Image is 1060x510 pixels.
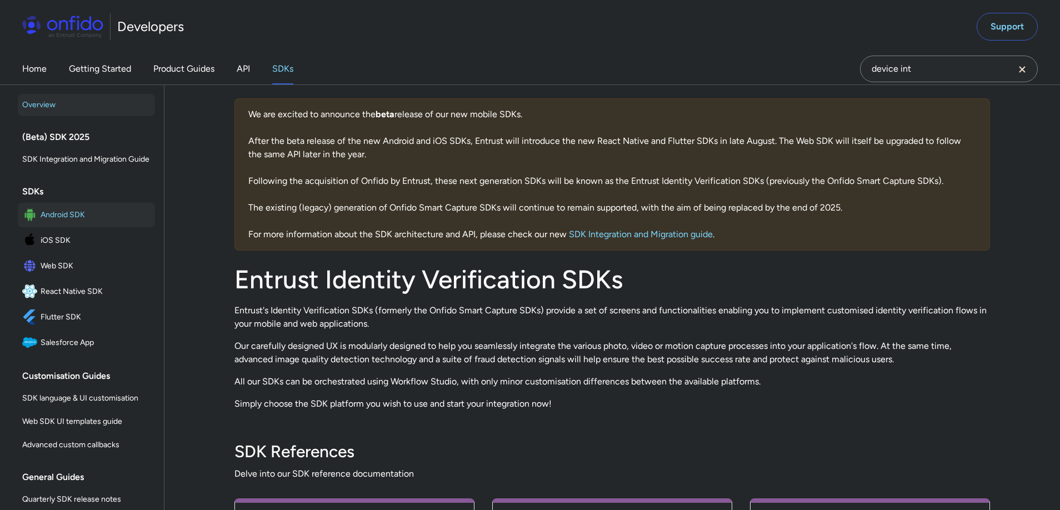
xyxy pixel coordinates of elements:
img: IconAndroid SDK [22,207,41,223]
p: Simply choose the SDK platform you wish to use and start your integration now! [234,397,990,411]
span: SDK Integration and Migration Guide [22,153,151,166]
span: Advanced custom callbacks [22,438,151,452]
div: Customisation Guides [22,365,159,387]
a: Overview [18,94,155,116]
a: Getting Started [69,53,131,84]
a: Support [977,13,1038,41]
div: SDKs [22,181,159,203]
span: Android SDK [41,207,151,223]
span: Delve into our SDK reference documentation [234,467,990,481]
b: beta [376,109,394,119]
a: API [237,53,250,84]
h1: Developers [117,18,184,36]
h1: Entrust Identity Verification SDKs [234,264,990,295]
a: IconReact Native SDKReact Native SDK [18,279,155,304]
span: Quarterly SDK release notes [22,493,151,506]
a: Home [22,53,47,84]
a: SDK Integration and Migration Guide [18,148,155,171]
div: (Beta) SDK 2025 [22,126,159,148]
a: Advanced custom callbacks [18,434,155,456]
span: React Native SDK [41,284,151,299]
div: General Guides [22,466,159,488]
img: IconiOS SDK [22,233,41,248]
a: IconAndroid SDKAndroid SDK [18,203,155,227]
span: iOS SDK [41,233,151,248]
span: Flutter SDK [41,309,151,325]
a: IconWeb SDKWeb SDK [18,254,155,278]
span: Overview [22,98,151,112]
img: IconSalesforce App [22,335,41,351]
a: IconiOS SDKiOS SDK [18,228,155,253]
div: We are excited to announce the release of our new mobile SDKs. After the beta release of the new ... [234,98,990,251]
a: SDKs [272,53,293,84]
p: All our SDKs can be orchestrated using Workflow Studio, with only minor customisation differences... [234,375,990,388]
img: IconWeb SDK [22,258,41,274]
img: IconReact Native SDK [22,284,41,299]
img: Onfido Logo [22,16,103,38]
span: Salesforce App [41,335,151,351]
h3: SDK References [234,441,990,463]
img: IconFlutter SDK [22,309,41,325]
a: SDK language & UI customisation [18,387,155,409]
p: Our carefully designed UX is modularly designed to help you seamlessly integrate the various phot... [234,339,990,366]
span: Web SDK [41,258,151,274]
a: IconSalesforce AppSalesforce App [18,331,155,355]
a: SDK Integration and Migration guide [569,229,713,239]
span: Web SDK UI templates guide [22,415,151,428]
a: Web SDK UI templates guide [18,411,155,433]
p: Entrust's Identity Verification SDKs (formerly the Onfido Smart Capture SDKs) provide a set of sc... [234,304,990,331]
svg: Clear search field button [1016,63,1029,76]
span: SDK language & UI customisation [22,392,151,405]
input: Onfido search input field [860,56,1038,82]
a: Product Guides [153,53,214,84]
a: IconFlutter SDKFlutter SDK [18,305,155,329]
